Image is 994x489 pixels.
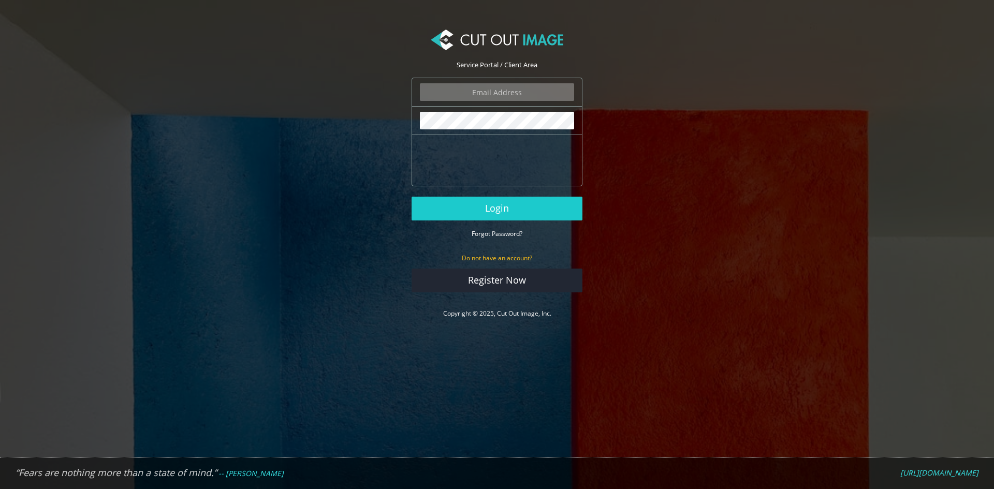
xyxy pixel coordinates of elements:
[420,140,577,181] iframe: reCAPTCHA
[900,468,978,478] a: [URL][DOMAIN_NAME]
[16,466,217,479] em: “Fears are nothing more than a state of mind.”
[412,269,582,292] a: Register Now
[443,309,551,318] a: Copyright © 2025, Cut Out Image, Inc.
[218,468,284,478] em: -- [PERSON_NAME]
[420,83,574,101] input: Email Address
[412,197,582,220] button: Login
[462,254,532,262] small: Do not have an account?
[472,229,522,238] a: Forgot Password?
[431,29,563,50] img: Cut Out Image
[457,60,537,69] span: Service Portal / Client Area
